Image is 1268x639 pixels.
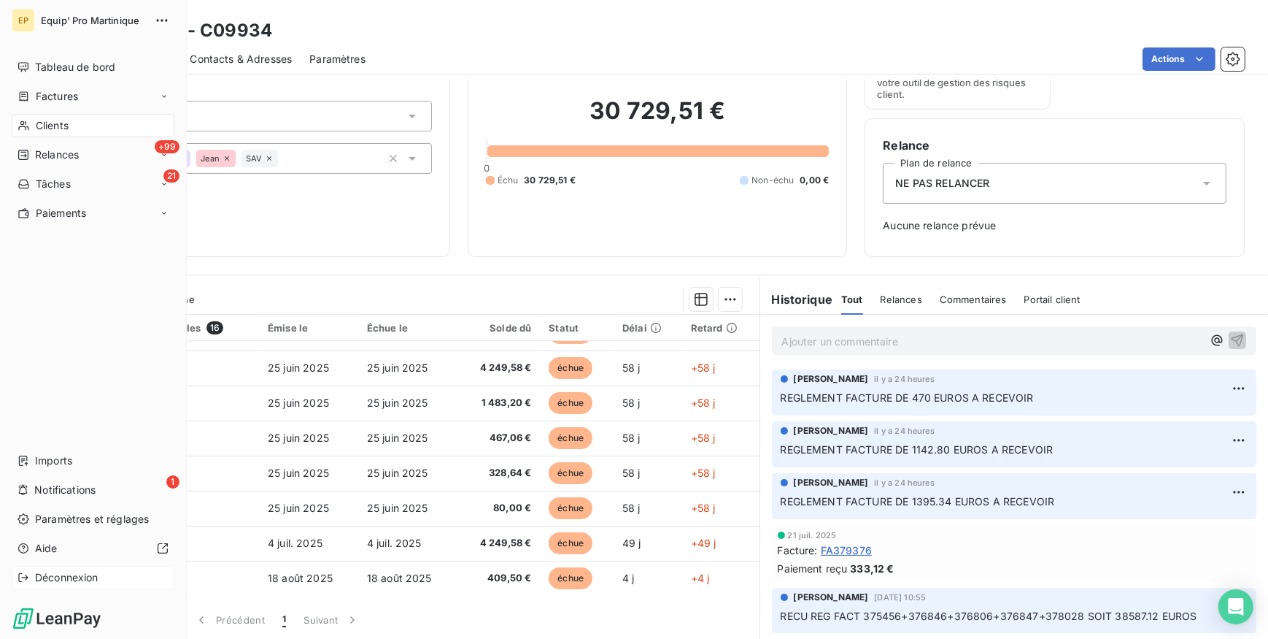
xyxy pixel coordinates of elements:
span: Relances [35,148,79,162]
span: 4 juil. 2025 [268,537,322,549]
img: Logo LeanPay [12,607,102,630]
span: échue [549,427,592,449]
span: 1 483,20 € [466,396,532,410]
span: [PERSON_NAME] [794,476,869,489]
span: [DATE] 10:55 [874,593,926,602]
span: échue [549,357,592,379]
span: 328,64 € [466,466,532,481]
span: Paramètres et réglages [35,512,149,527]
span: 58 j [622,467,641,479]
span: 25 juin 2025 [367,467,428,479]
a: Paiements [12,202,174,225]
span: [PERSON_NAME] [794,424,869,437]
button: Actions [1143,47,1215,71]
span: Factures [36,89,78,104]
span: 0 [484,162,490,174]
span: 25 juin 2025 [268,432,329,444]
span: il y a 24 heures [874,426,934,435]
span: 25 juin 2025 [367,361,428,374]
span: +58 j [691,361,716,374]
span: Paiements [36,206,86,221]
span: +58 j [691,467,716,479]
span: REGLEMENT FACTURE DE 1142.80 EUROS A RECEVOIR [781,443,1054,456]
a: Aide [12,537,174,560]
span: Facture : [778,543,818,558]
span: +99 [155,140,179,153]
div: EP [12,9,35,32]
div: Émise le [268,322,349,334]
span: Equip' Pro Martinique [41,15,146,26]
h3: SMVV - C09934 [128,18,272,44]
span: 21 juil. 2025 [788,531,837,540]
span: Déconnexion [35,570,98,585]
h6: Relance [883,137,1226,154]
span: Imports [35,454,72,468]
span: 4 249,58 € [466,361,532,375]
span: échue [549,462,592,484]
span: 25 juin 2025 [367,397,428,409]
div: Échue le [367,322,449,334]
span: 25 juin 2025 [367,432,428,444]
a: Factures [12,85,174,108]
span: 25 juin 2025 [268,502,329,514]
span: 1 [166,475,179,489]
span: +58 j [691,397,716,409]
span: Tableau de bord [35,60,115,74]
a: Imports [12,449,174,472]
span: Échu [498,174,519,187]
span: il y a 24 heures [874,375,934,383]
span: 409,50 € [466,571,532,586]
input: Ajouter une valeur [278,152,290,165]
span: +4 j [691,572,710,584]
span: 4 249,58 € [466,536,532,551]
h2: 30 729,51 € [486,96,830,140]
span: 30 729,51 € [524,174,576,187]
span: +58 j [691,502,716,514]
span: Paiement reçu [778,561,848,576]
a: Clients [12,114,174,137]
span: 49 j [622,537,641,549]
span: RECU REG FACT 375456+376846+376806+376847+378028 SOIT 38587.12 EUROS [781,610,1197,622]
span: échue [549,497,592,519]
h6: Historique [760,291,833,308]
span: Relances [881,294,922,305]
span: 4 j [622,572,634,584]
span: Tout [841,294,863,305]
span: échue [549,532,592,554]
button: 1 [274,605,295,635]
span: 58 j [622,361,641,374]
span: REGLEMENT FACTURE DE 470 EUROS A RECEVOIR [781,391,1034,404]
span: il y a 24 heures [874,478,934,487]
span: Clients [36,118,69,133]
span: 25 juin 2025 [367,502,428,514]
button: Précédent [185,605,274,635]
span: échue [549,392,592,414]
span: SAV [246,154,262,163]
span: NE PAS RELANCER [895,176,989,191]
span: Aide [35,541,58,556]
span: Surveiller ce client en intégrant votre outil de gestion des risques client. [877,65,1037,100]
button: Suivant [295,605,368,635]
a: 21Tâches [12,172,174,196]
span: Notifications [34,483,96,497]
span: +49 j [691,537,716,549]
span: [PERSON_NAME] [794,591,869,604]
span: 0,00 € [800,174,829,187]
span: 58 j [622,397,641,409]
div: Open Intercom Messenger [1218,589,1253,624]
span: 21 [163,169,179,183]
span: Aucune relance prévue [883,218,1226,233]
span: 18 août 2025 [268,572,333,584]
span: échue [549,567,592,589]
a: +99Relances [12,143,174,167]
span: [PERSON_NAME] [794,372,869,386]
span: Portail client [1024,294,1080,305]
span: 4 juil. 2025 [367,537,422,549]
span: 58 j [622,502,641,514]
span: 16 [206,321,223,334]
span: FA379376 [821,543,872,558]
span: 58 j [622,432,641,444]
span: 25 juin 2025 [268,467,329,479]
span: 80,00 € [466,501,532,516]
div: Retard [691,322,751,334]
